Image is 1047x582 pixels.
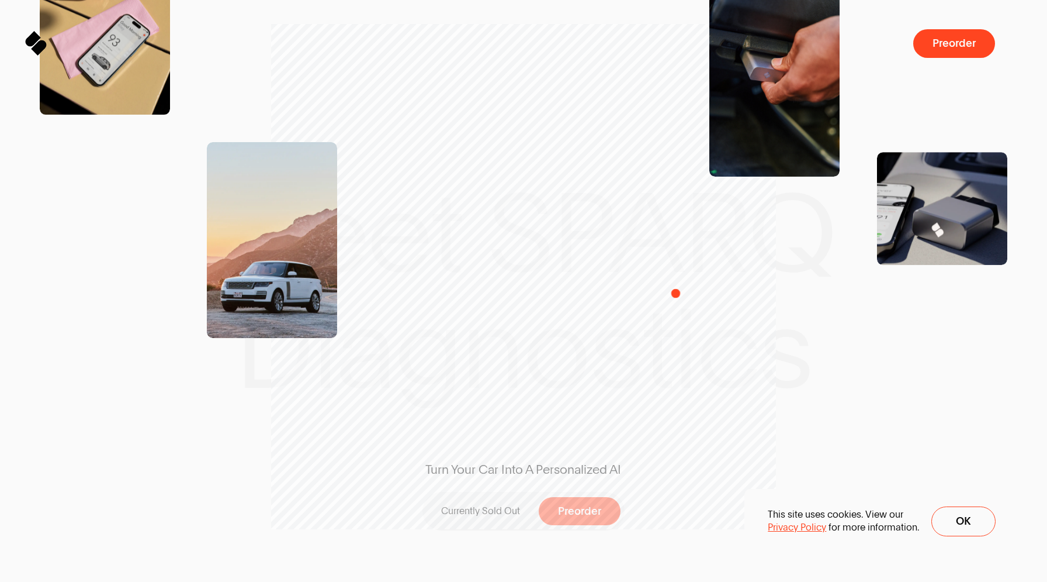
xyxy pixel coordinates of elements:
[539,497,620,526] button: Preorder
[768,521,826,534] a: Privacy Policy
[932,38,976,49] span: Preorder
[956,516,971,527] span: Ok
[401,461,646,478] span: Turn Your Car Into A Personalized AI
[207,142,337,338] img: Range Rover Scenic Shot
[768,508,920,535] p: This site uses cookies. View our for more information.
[877,152,1007,265] img: Product Shot of a SPARQ Diagnostics Device
[441,505,520,518] p: Currently Sold Out
[931,507,996,536] button: Ok
[913,29,995,58] button: Preorder a SPARQ Diagnostics Device
[557,506,601,517] span: Preorder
